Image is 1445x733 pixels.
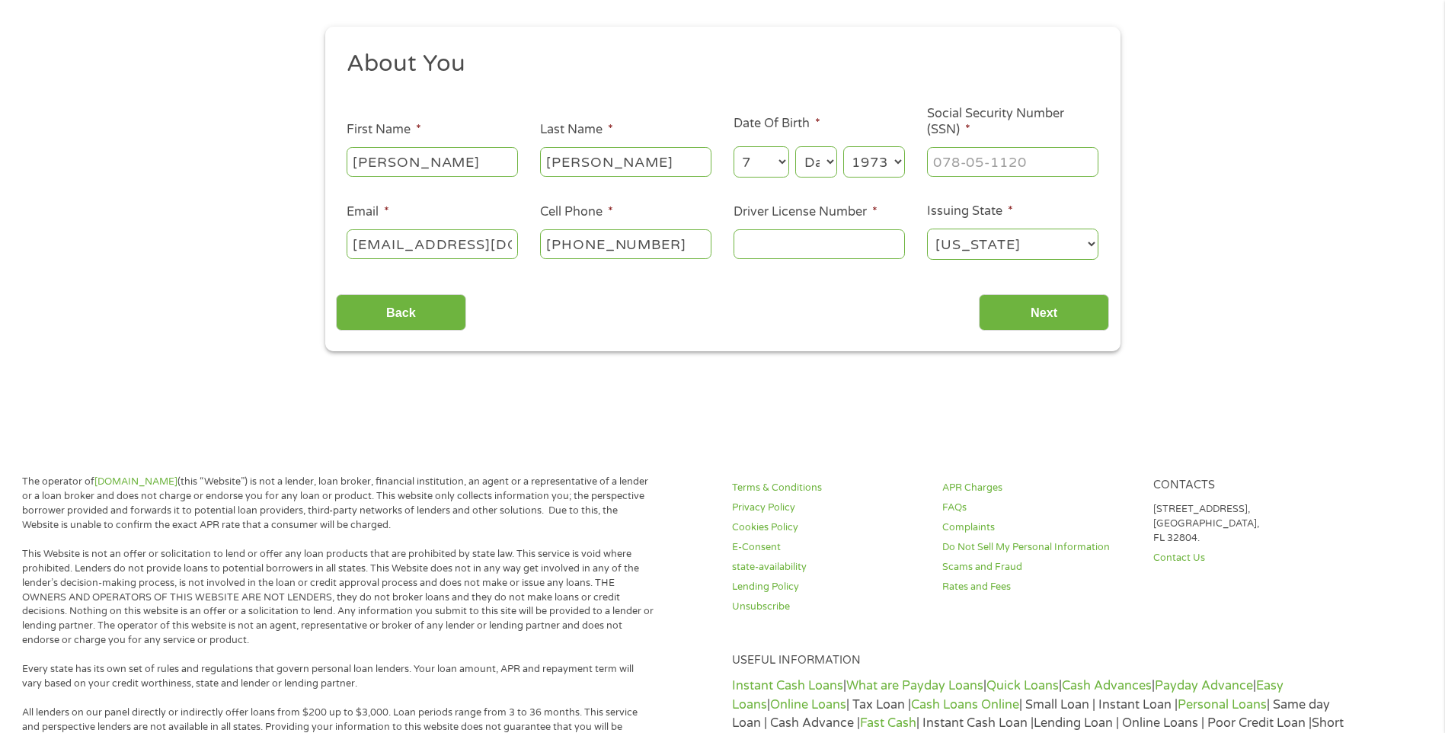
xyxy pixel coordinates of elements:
[979,294,1109,331] input: Next
[986,678,1059,693] a: Quick Loans
[336,294,466,331] input: Back
[732,678,1284,712] a: Easy Loans
[927,203,1013,219] label: Issuing State
[732,580,924,594] a: Lending Policy
[1155,678,1253,693] a: Payday Advance
[732,600,924,614] a: Unsubscribe
[540,229,711,258] input: (541) 754-3010
[942,560,1134,575] a: Scams and Fraud
[732,481,924,495] a: Terms & Conditions
[927,147,1098,176] input: 078-05-1120
[347,122,421,138] label: First Name
[94,475,177,488] a: [DOMAIN_NAME]
[942,540,1134,555] a: Do Not Sell My Personal Information
[846,678,983,693] a: What are Payday Loans
[942,501,1134,515] a: FAQs
[942,481,1134,495] a: APR Charges
[1153,551,1345,565] a: Contact Us
[347,229,518,258] input: john@gmail.com
[22,475,654,533] p: The operator of (this “Website”) is not a lender, loan broker, financial institution, an agent or...
[732,520,924,535] a: Cookies Policy
[942,580,1134,594] a: Rates and Fees
[927,106,1098,138] label: Social Security Number (SSN)
[732,654,1345,668] h4: Useful Information
[540,147,711,176] input: Smith
[732,540,924,555] a: E-Consent
[860,715,916,731] a: Fast Cash
[732,678,843,693] a: Instant Cash Loans
[770,697,846,712] a: Online Loans
[911,697,1019,712] a: Cash Loans Online
[1178,697,1267,712] a: Personal Loans
[1062,678,1152,693] a: Cash Advances
[347,147,518,176] input: John
[732,501,924,515] a: Privacy Policy
[22,662,654,691] p: Every state has its own set of rules and regulations that govern personal loan lenders. Your loan...
[540,204,613,220] label: Cell Phone
[22,547,654,648] p: This Website is not an offer or solicitation to lend or offer any loan products that are prohibit...
[734,116,820,132] label: Date Of Birth
[1153,502,1345,546] p: [STREET_ADDRESS], [GEOGRAPHIC_DATA], FL 32804.
[1153,479,1345,493] h4: Contacts
[540,122,613,138] label: Last Name
[942,520,1134,535] a: Complaints
[732,560,924,575] a: state-availability
[734,204,878,220] label: Driver License Number
[347,49,1087,79] h2: About You
[347,204,389,220] label: Email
